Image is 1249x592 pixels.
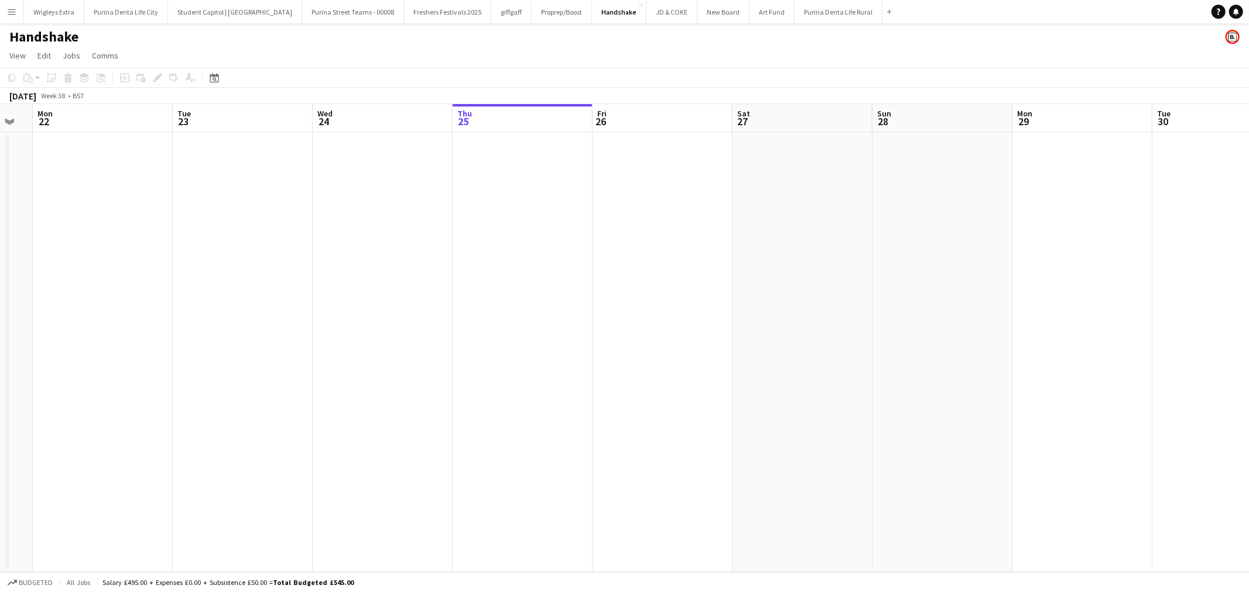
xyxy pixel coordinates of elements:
span: Wed [317,108,333,119]
span: Mon [37,108,53,119]
app-user-avatar: Bounce Activations Ltd [1226,30,1240,44]
button: Wrigleys Extra [24,1,84,23]
button: Art Fund [750,1,795,23]
div: [DATE] [9,90,36,102]
button: Budgeted [6,576,54,589]
span: Jobs [63,50,80,61]
span: 28 [875,115,891,128]
button: Purina Denta Life Rural [795,1,882,23]
span: Comms [92,50,118,61]
button: giffgaff [491,1,532,23]
span: Thu [457,108,472,119]
span: 22 [36,115,53,128]
button: Purina Street Teams - 00008 [302,1,404,23]
span: Tue [1157,108,1171,119]
span: 30 [1155,115,1171,128]
span: Tue [177,108,191,119]
span: View [9,50,26,61]
span: 27 [735,115,750,128]
span: Mon [1017,108,1032,119]
span: Sat [737,108,750,119]
button: JD & COKE [646,1,697,23]
a: Comms [87,48,123,63]
a: Edit [33,48,56,63]
span: Edit [37,50,51,61]
span: Sun [877,108,891,119]
span: 23 [176,115,191,128]
span: Week 38 [39,91,68,100]
button: Student Capitol | [GEOGRAPHIC_DATA] [168,1,302,23]
a: View [5,48,30,63]
span: Fri [597,108,607,119]
button: Freshers Festivals 2025 [404,1,491,23]
button: New Board [697,1,750,23]
span: Total Budgeted £545.00 [273,578,354,587]
span: 26 [596,115,607,128]
button: Handshake [592,1,646,23]
span: 25 [456,115,472,128]
h1: Handshake [9,28,78,46]
button: Proprep/Boost [532,1,592,23]
span: All jobs [64,578,93,587]
span: 24 [316,115,333,128]
a: Jobs [58,48,85,63]
div: BST [73,91,84,100]
span: 29 [1015,115,1032,128]
div: Salary £495.00 + Expenses £0.00 + Subsistence £50.00 = [102,578,354,587]
button: Purina Denta Life City [84,1,168,23]
span: Budgeted [19,579,53,587]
